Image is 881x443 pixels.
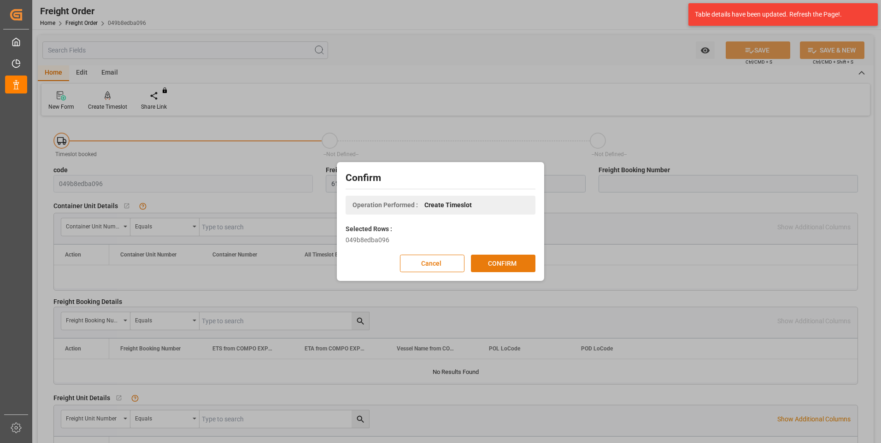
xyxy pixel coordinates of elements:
label: Selected Rows : [346,224,392,234]
h2: Confirm [346,171,535,186]
span: Create Timeslot [424,200,472,210]
button: Cancel [400,255,464,272]
button: CONFIRM [471,255,535,272]
div: Table details have been updated. Refresh the Page!. [695,10,864,19]
div: 049b8edba096 [346,235,535,245]
span: Operation Performed : [352,200,418,210]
